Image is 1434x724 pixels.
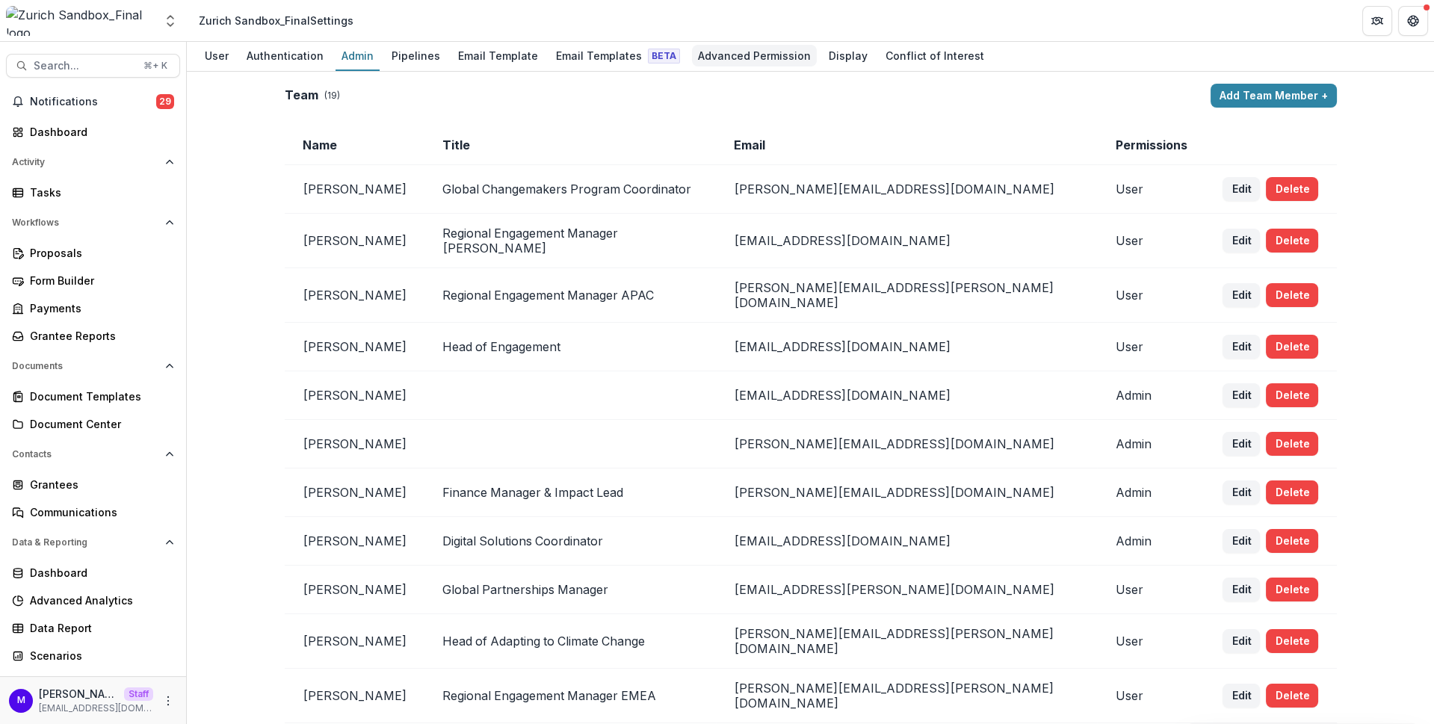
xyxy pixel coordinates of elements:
div: Tasks [30,185,168,200]
p: ( 19 ) [324,89,340,102]
a: Document Templates [6,384,180,409]
p: Staff [124,687,153,701]
button: Edit [1223,283,1260,307]
button: Delete [1266,480,1318,504]
a: Advanced Permission [692,42,817,71]
button: Open Documents [6,354,180,378]
span: Activity [12,157,159,167]
td: Finance Manager & Impact Lead [424,468,716,517]
td: Head of Adapting to Climate Change [424,614,716,669]
span: Search... [34,60,135,72]
div: User [199,45,235,66]
div: Dashboard [30,124,168,140]
a: Communications [6,500,180,525]
a: Scenarios [6,643,180,668]
td: Name [285,126,424,165]
button: More [159,692,177,710]
td: [PERSON_NAME] [285,614,424,669]
div: Document Center [30,416,168,432]
a: Display [823,42,874,71]
button: Notifications29 [6,90,180,114]
button: Delete [1266,229,1318,253]
button: Search... [6,54,180,78]
td: [PERSON_NAME] [285,566,424,614]
button: Open Data & Reporting [6,530,180,554]
div: Display [823,45,874,66]
td: Email [716,126,1098,165]
td: User [1097,566,1205,614]
td: [PERSON_NAME] [285,468,424,517]
a: Advanced Analytics [6,588,180,613]
div: Proposals [30,245,168,261]
button: Delete [1266,684,1318,708]
button: Delete [1266,529,1318,553]
button: Edit [1223,432,1260,456]
div: Document Templates [30,389,168,404]
td: Permissions [1097,126,1205,165]
div: Admin [336,45,380,66]
span: Documents [12,361,159,371]
div: Grantee Reports [30,328,168,344]
span: Workflows [12,217,159,228]
button: Edit [1223,629,1260,653]
button: Open Workflows [6,211,180,235]
td: [PERSON_NAME] [285,669,424,723]
a: Pipelines [386,42,446,71]
td: User [1097,165,1205,214]
span: Beta [648,49,680,64]
nav: breadcrumb [193,10,359,31]
td: [EMAIL_ADDRESS][PERSON_NAME][DOMAIN_NAME] [716,566,1098,614]
td: [EMAIL_ADDRESS][DOMAIN_NAME] [716,517,1098,566]
a: Tasks [6,180,180,205]
td: [PERSON_NAME] [285,517,424,566]
a: Grantee Reports [6,324,180,348]
td: [PERSON_NAME] [285,323,424,371]
button: Edit [1223,529,1260,553]
button: Delete [1266,335,1318,359]
div: Maddie [17,696,25,705]
a: Admin [336,42,380,71]
button: Partners [1362,6,1392,36]
td: [EMAIL_ADDRESS][DOMAIN_NAME] [716,371,1098,420]
button: Delete [1266,283,1318,307]
td: Digital Solutions Coordinator [424,517,716,566]
button: Edit [1223,578,1260,601]
td: Admin [1097,517,1205,566]
button: Delete [1266,383,1318,407]
td: [EMAIL_ADDRESS][DOMAIN_NAME] [716,323,1098,371]
td: Regional Engagement Manager EMEA [424,669,716,723]
td: Global Partnerships Manager [424,566,716,614]
a: Grantees [6,472,180,497]
a: Payments [6,296,180,321]
td: [PERSON_NAME] [285,371,424,420]
button: Open Activity [6,150,180,174]
button: Open Contacts [6,442,180,466]
td: Regional Engagement Manager APAC [424,268,716,323]
div: Dashboard [30,565,168,581]
td: Admin [1097,371,1205,420]
button: Open entity switcher [160,6,181,36]
td: Head of Engagement [424,323,716,371]
div: Scenarios [30,648,168,663]
td: [PERSON_NAME][EMAIL_ADDRESS][PERSON_NAME][DOMAIN_NAME] [716,669,1098,723]
td: Global Changemakers Program Coordinator [424,165,716,214]
span: Notifications [30,96,156,108]
div: Form Builder [30,273,168,288]
button: Edit [1223,684,1260,708]
td: [PERSON_NAME] [285,420,424,468]
div: Email Templates [550,45,686,66]
td: User [1097,614,1205,669]
button: Get Help [1398,6,1428,36]
button: Edit [1223,383,1260,407]
div: Communications [30,504,168,520]
td: [PERSON_NAME][EMAIL_ADDRESS][PERSON_NAME][DOMAIN_NAME] [716,614,1098,669]
td: [PERSON_NAME] [285,165,424,214]
td: Admin [1097,468,1205,517]
td: [PERSON_NAME][EMAIL_ADDRESS][PERSON_NAME][DOMAIN_NAME] [716,268,1098,323]
button: Edit [1223,177,1260,201]
td: [PERSON_NAME][EMAIL_ADDRESS][DOMAIN_NAME] [716,165,1098,214]
a: Authentication [241,42,330,71]
td: Admin [1097,420,1205,468]
button: Delete [1266,578,1318,601]
a: Email Template [452,42,544,71]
